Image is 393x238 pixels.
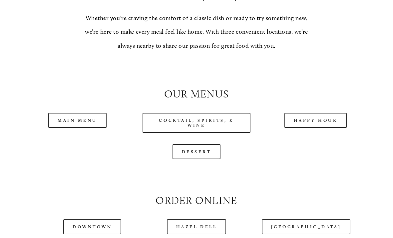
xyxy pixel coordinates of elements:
[284,113,347,128] a: Happy Hour
[262,220,350,235] a: [GEOGRAPHIC_DATA]
[24,194,369,208] h2: Order Online
[24,87,369,102] h2: Our Menus
[167,220,226,235] a: Hazel Dell
[63,220,121,235] a: Downtown
[143,113,250,133] a: Cocktail, Spirits, & Wine
[173,145,221,160] a: Dessert
[48,113,107,128] a: Main Menu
